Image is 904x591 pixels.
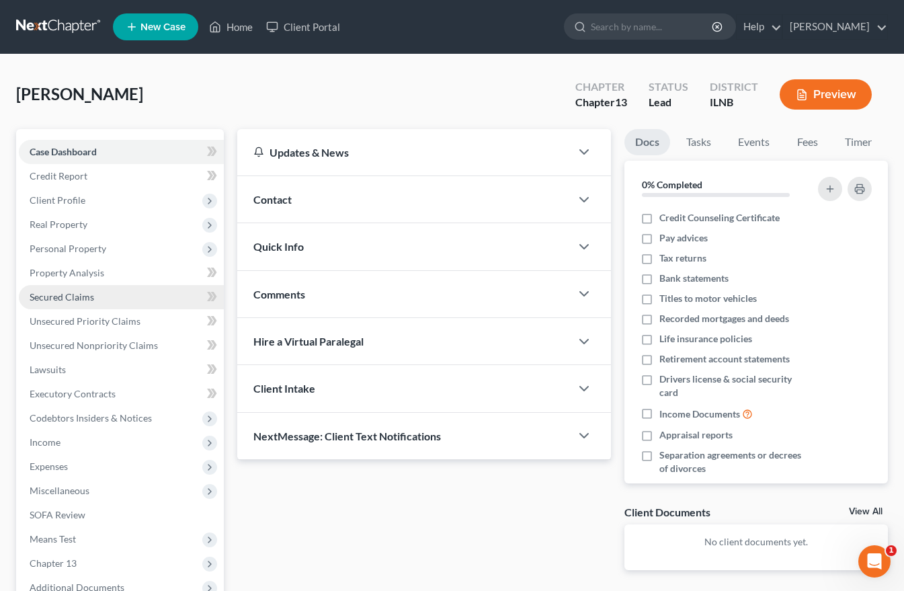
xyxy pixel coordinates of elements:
a: Client Portal [259,15,347,39]
div: Chapter [575,79,627,95]
span: Contact [253,193,292,206]
span: Credit Report [30,170,87,182]
span: Unsecured Priority Claims [30,315,140,327]
a: Executory Contracts [19,382,224,406]
a: SOFA Review [19,503,224,527]
a: Home [202,15,259,39]
span: Miscellaneous [30,485,89,496]
span: Client Intake [253,382,315,395]
span: Unsecured Nonpriority Claims [30,340,158,351]
span: Client Profile [30,194,85,206]
a: Events [727,129,780,155]
span: Retirement account statements [659,352,790,366]
a: View All [849,507,882,516]
span: Secured Claims [30,291,94,303]
span: Separation agreements or decrees of divorces [659,448,811,475]
span: Life insurance policies [659,332,752,346]
a: Lawsuits [19,358,224,382]
div: District [710,79,758,95]
a: Fees [786,129,829,155]
span: Pay advices [659,231,708,245]
span: Case Dashboard [30,146,97,157]
p: No client documents yet. [635,535,877,549]
span: Executory Contracts [30,388,116,399]
a: Secured Claims [19,285,224,309]
div: Updates & News [253,145,554,159]
span: Real Property [30,219,87,230]
div: Client Documents [624,505,710,519]
span: Lawsuits [30,364,66,375]
a: Case Dashboard [19,140,224,164]
span: Drivers license & social security card [659,372,811,399]
span: Codebtors Insiders & Notices [30,412,152,424]
iframe: Intercom live chat [858,545,891,578]
span: 13 [615,95,627,108]
span: [PERSON_NAME] [16,84,143,104]
span: Income Documents [659,407,740,421]
button: Preview [780,79,872,110]
div: Lead [649,95,688,110]
span: NextMessage: Client Text Notifications [253,430,441,442]
a: Tasks [675,129,722,155]
span: Chapter 13 [30,557,77,569]
span: Personal Property [30,243,106,254]
span: Credit Counseling Certificate [659,211,780,225]
span: Expenses [30,461,68,472]
strong: 0% Completed [642,179,702,190]
span: 1 [886,545,897,556]
span: New Case [140,22,186,32]
span: Income [30,436,60,448]
span: Bank statements [659,272,729,285]
span: Tax returns [659,251,706,265]
a: Help [737,15,782,39]
span: Means Test [30,533,76,545]
div: Chapter [575,95,627,110]
span: Appraisal reports [659,428,733,442]
input: Search by name... [591,14,714,39]
span: SOFA Review [30,509,85,520]
span: Comments [253,288,305,301]
a: Docs [624,129,670,155]
div: ILNB [710,95,758,110]
div: Status [649,79,688,95]
span: Recorded mortgages and deeds [659,312,789,325]
span: Quick Info [253,240,304,253]
a: Credit Report [19,164,224,188]
a: Property Analysis [19,261,224,285]
a: Unsecured Nonpriority Claims [19,333,224,358]
a: Timer [834,129,882,155]
span: Hire a Virtual Paralegal [253,335,364,348]
a: [PERSON_NAME] [783,15,887,39]
a: Unsecured Priority Claims [19,309,224,333]
span: Property Analysis [30,267,104,278]
span: Titles to motor vehicles [659,292,757,305]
